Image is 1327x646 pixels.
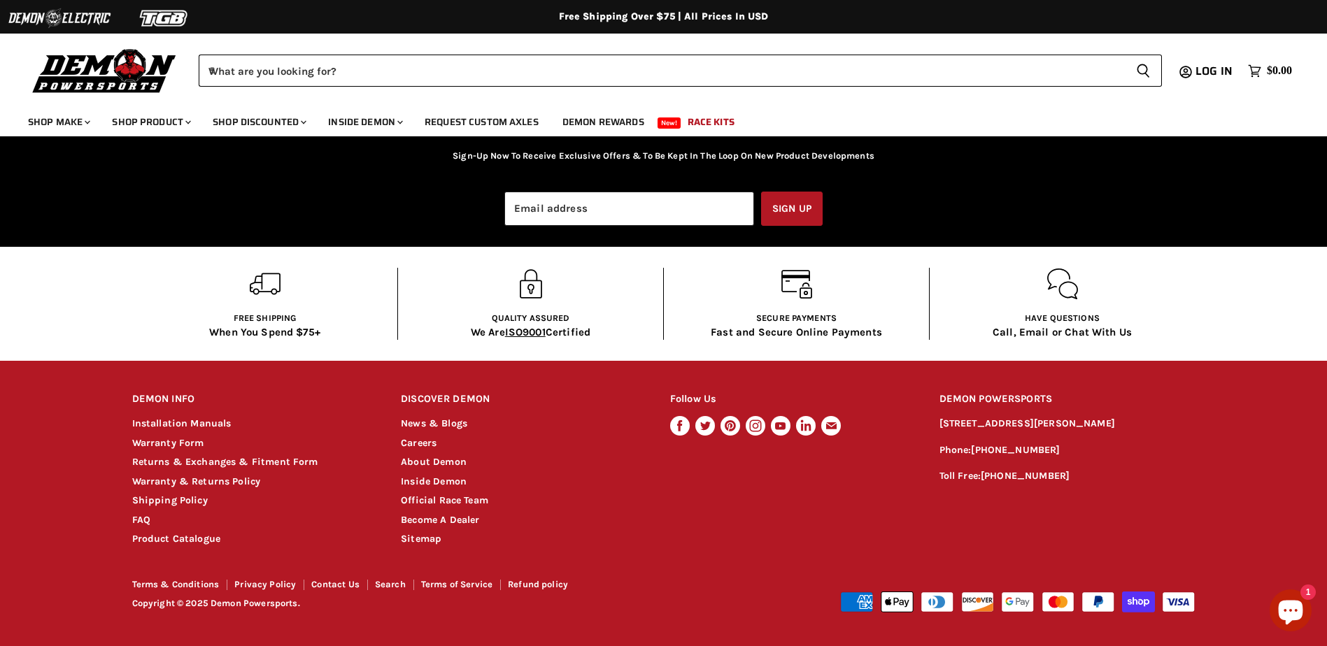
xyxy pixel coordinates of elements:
a: Become A Dealer [401,514,479,526]
a: Sitemap [401,533,441,545]
a: Demon Rewards [552,108,655,136]
input: Email address [504,192,754,226]
a: [PHONE_NUMBER] [971,444,1060,456]
a: Warranty & Returns Policy [132,475,261,487]
h2: DEMON POWERSPORTS [939,383,1195,416]
h2: Follow Us [670,383,913,416]
span: New! [658,117,681,129]
span: Secure Payments [756,313,837,323]
a: Installation Manuals [132,417,232,429]
form: Product [199,55,1162,87]
input: When autocomplete results are available use up and down arrows to review and enter to select [199,55,1125,87]
h2: DEMON INFO [132,383,375,416]
a: About Demon [401,456,467,468]
p: Fast and Secure Online Payments [711,325,882,340]
a: Warranty Form [132,437,204,449]
a: Shipping Policy [132,494,208,506]
a: Contact Us [311,579,360,589]
a: News & Blogs [401,417,467,429]
a: Careers [401,437,437,449]
a: Request Custom Axles [414,108,549,136]
p: We Are Certified [471,325,590,340]
ul: Main menu [17,102,1289,136]
img: Demon Powersports [28,45,181,95]
span: Free shipping [234,313,297,323]
p: [STREET_ADDRESS][PERSON_NAME] [939,416,1195,432]
img: TGB Logo 2 [112,5,217,31]
a: Returns & Exchanges & Fitment Form [132,456,318,468]
h2: DISCOVER DEMON [401,383,644,416]
a: Inside Demon [401,475,467,487]
span: ISO9001 [505,326,546,338]
a: Product Catalogue [132,533,221,545]
div: Free Shipping Over $75 | All Prices In USD [104,10,1223,23]
a: $0.00 [1241,61,1299,81]
a: [PHONE_NUMBER] [981,470,1070,482]
p: When You Spend $75+ [209,325,320,340]
a: Inside Demon [318,108,411,136]
a: Privacy Policy [234,579,296,589]
inbox-online-store-chat: Shopify online store chat [1265,589,1316,635]
p: Sign-Up Now To Receive Exclusive Offers & To Be Kept In The Loop On New Product Developments [453,149,874,162]
a: Race Kits [677,108,745,136]
a: Search [375,579,406,589]
p: Call, Email or Chat With Us [993,325,1132,340]
img: Demon Electric Logo 2 [7,5,112,31]
a: FAQ [132,514,150,526]
a: Shop Make [17,108,99,136]
a: Terms & Conditions [132,579,220,589]
span: Have questions [1025,313,1100,323]
a: Shop Product [101,108,199,136]
a: Terms of Service [421,579,492,589]
a: Refund policy [508,579,568,589]
button: Search [1125,55,1162,87]
button: Sign up [761,192,823,226]
span: $0.00 [1267,64,1292,78]
span: Quality Assured [492,313,570,323]
p: Copyright © 2025 Demon Powersports. [132,598,665,609]
span: Log in [1195,62,1233,80]
a: Log in [1189,65,1241,78]
p: Toll Free: [939,468,1195,484]
a: Official Race Team [401,494,488,506]
p: Phone: [939,443,1195,459]
nav: Footer [132,580,665,594]
a: Shop Discounted [202,108,315,136]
